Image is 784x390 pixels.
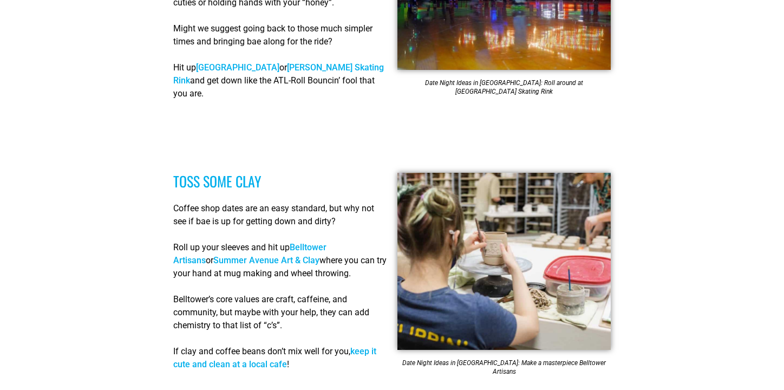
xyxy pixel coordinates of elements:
figcaption: Date Night Ideas in [GEOGRAPHIC_DATA]: Make a masterpiece Belltower Artisans [397,359,611,376]
h3: Toss some clay [173,173,387,190]
img: A group working in a pottery studio in Memphis. [397,173,611,350]
p: Hit up or and get down like the ATL-Roll Bouncin’ fool that you are. [173,61,387,100]
p: Belltower’s core values are craft, caffeine, and community, but maybe with your help, they can ad... [173,293,387,332]
p: Coffee shop dates are an easy standard, but why not see if bae is up for getting down and dirty? [173,202,387,228]
a: [GEOGRAPHIC_DATA] [196,62,279,73]
p: Roll up your sleeves and hit up or where you can try your hand at mug making and wheel throwing. [173,241,387,280]
p: Might we suggest going back to those much simpler times and bringing bae along for the ride? [173,22,387,48]
p: If clay and coffee beans don’t mix well for you, ! [173,345,387,371]
figcaption: Date Night Ideas in [GEOGRAPHIC_DATA]: Roll around at [GEOGRAPHIC_DATA] Skating Rink [397,79,611,96]
a: [PERSON_NAME] Skating Rink [173,62,384,86]
a: Summer Avenue Art & Clay [213,255,319,265]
